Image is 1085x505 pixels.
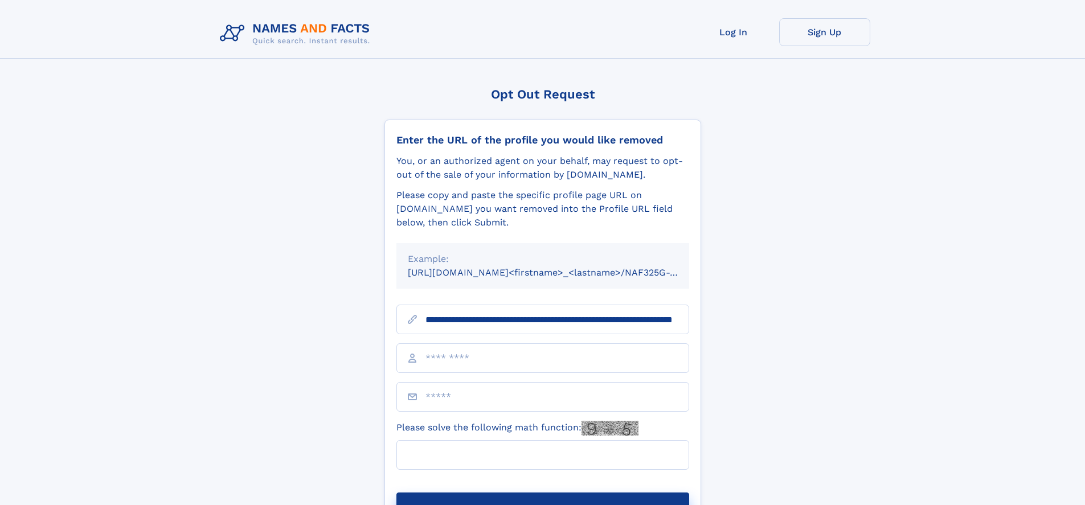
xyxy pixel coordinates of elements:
[408,267,711,278] small: [URL][DOMAIN_NAME]<firstname>_<lastname>/NAF325G-xxxxxxxx
[396,421,638,436] label: Please solve the following math function:
[779,18,870,46] a: Sign Up
[396,154,689,182] div: You, or an authorized agent on your behalf, may request to opt-out of the sale of your informatio...
[396,134,689,146] div: Enter the URL of the profile you would like removed
[688,18,779,46] a: Log In
[396,188,689,229] div: Please copy and paste the specific profile page URL on [DOMAIN_NAME] you want removed into the Pr...
[215,18,379,49] img: Logo Names and Facts
[408,252,678,266] div: Example:
[384,87,701,101] div: Opt Out Request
